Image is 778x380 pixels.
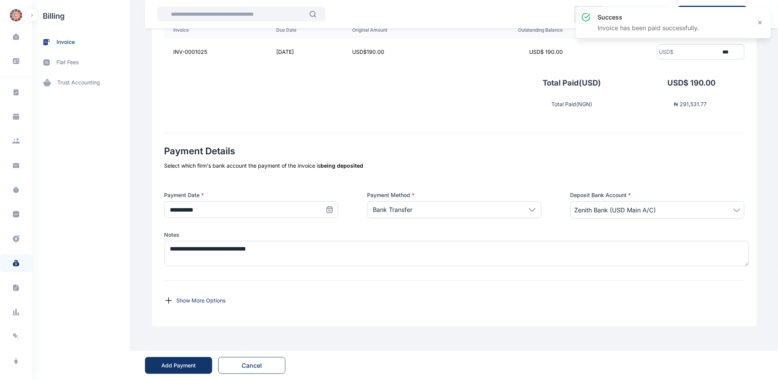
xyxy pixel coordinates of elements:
[164,231,744,239] label: Notes
[145,357,212,374] button: Add Payment
[343,39,448,65] td: USD$ 190.00
[176,297,226,304] p: Show More Options
[161,362,196,369] div: Add Payment
[32,52,130,73] a: flat fees
[592,100,707,108] p: ₦ 291,531.77
[164,191,338,199] label: Payment Date
[543,78,601,88] p: Total Paid( USD )
[373,205,412,214] p: Bank Transfer
[32,32,130,52] a: invoice
[56,58,79,66] span: flat fees
[367,191,541,199] label: Payment Method
[598,13,699,22] h3: success
[598,23,699,32] p: Invoice has been paid successfully.
[321,162,363,169] span: being deposited
[657,48,673,56] div: USD$
[601,78,715,88] p: USD$ 190.00
[57,79,100,87] span: trust accounting
[56,38,75,46] span: invoice
[448,39,572,65] td: USD$ 190.00
[32,73,130,93] a: trust accounting
[164,162,744,170] div: Select which firm's bank account the payment of the invoice is
[448,22,572,39] th: Outstanding Balance
[570,191,631,199] span: Deposit Bank Account
[164,39,267,65] td: INV-0001025
[267,22,343,39] th: Due Date
[572,22,744,39] th: Amount To Pay
[343,22,448,39] th: Original Amount
[575,205,656,215] span: Zenith Bank (USD Main A/C)
[218,357,285,374] button: Cancel
[164,22,267,39] th: Invoice
[267,39,343,65] td: [DATE]
[164,145,744,157] h2: Payment Details
[551,100,592,108] p: Total Paid( NGN )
